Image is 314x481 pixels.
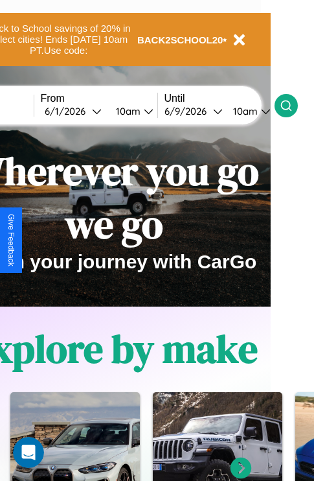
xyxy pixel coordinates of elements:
label: From [41,93,157,104]
div: 6 / 9 / 2026 [164,105,213,117]
label: Until [164,93,275,104]
div: 6 / 1 / 2026 [45,105,92,117]
button: 10am [106,104,157,118]
button: 10am [223,104,275,118]
div: 10am [109,105,144,117]
b: BACK2SCHOOL20 [137,34,223,45]
iframe: Intercom live chat [13,437,44,468]
div: 10am [227,105,261,117]
button: 6/1/2026 [41,104,106,118]
div: Give Feedback [6,214,16,266]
